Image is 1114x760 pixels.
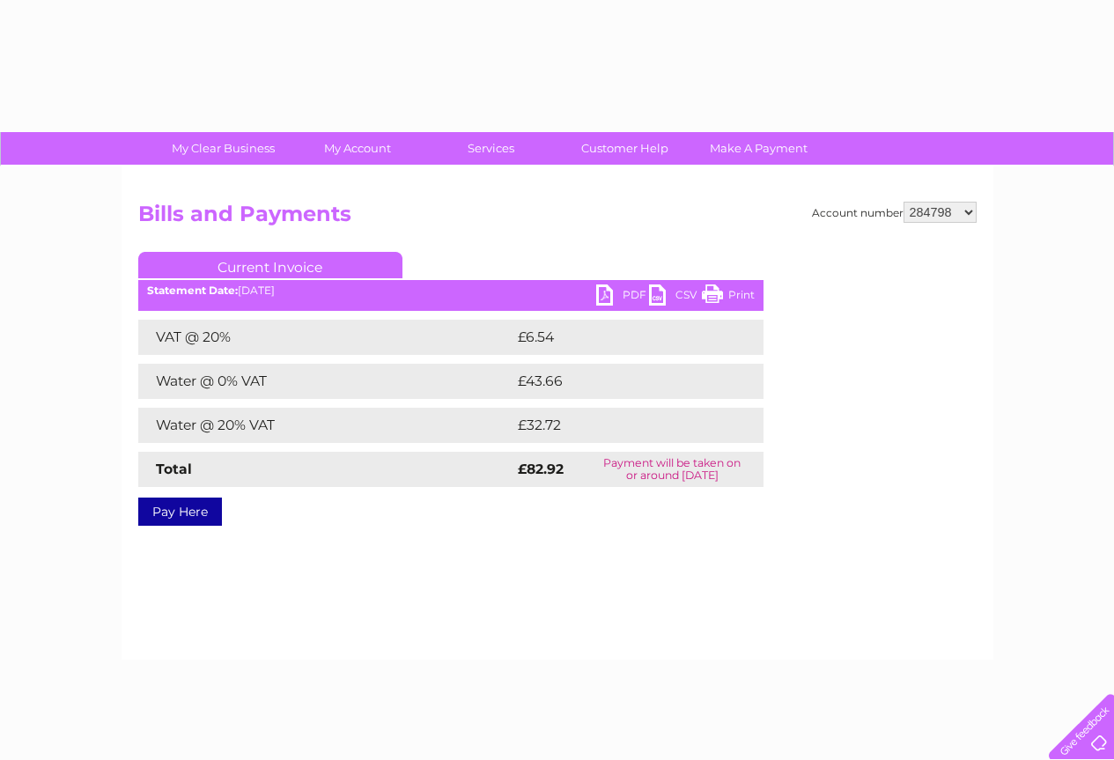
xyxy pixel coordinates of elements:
[702,284,755,310] a: Print
[138,202,977,235] h2: Bills and Payments
[513,408,727,443] td: £32.72
[649,284,702,310] a: CSV
[812,202,977,223] div: Account number
[686,132,831,165] a: Make A Payment
[513,320,722,355] td: £6.54
[138,498,222,526] a: Pay Here
[513,364,728,399] td: £43.66
[596,284,649,310] a: PDF
[151,132,296,165] a: My Clear Business
[138,364,513,399] td: Water @ 0% VAT
[581,452,764,487] td: Payment will be taken on or around [DATE]
[156,461,192,477] strong: Total
[138,320,513,355] td: VAT @ 20%
[138,284,764,297] div: [DATE]
[518,461,564,477] strong: £82.92
[147,284,238,297] b: Statement Date:
[418,132,564,165] a: Services
[284,132,430,165] a: My Account
[138,408,513,443] td: Water @ 20% VAT
[138,252,402,278] a: Current Invoice
[552,132,697,165] a: Customer Help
